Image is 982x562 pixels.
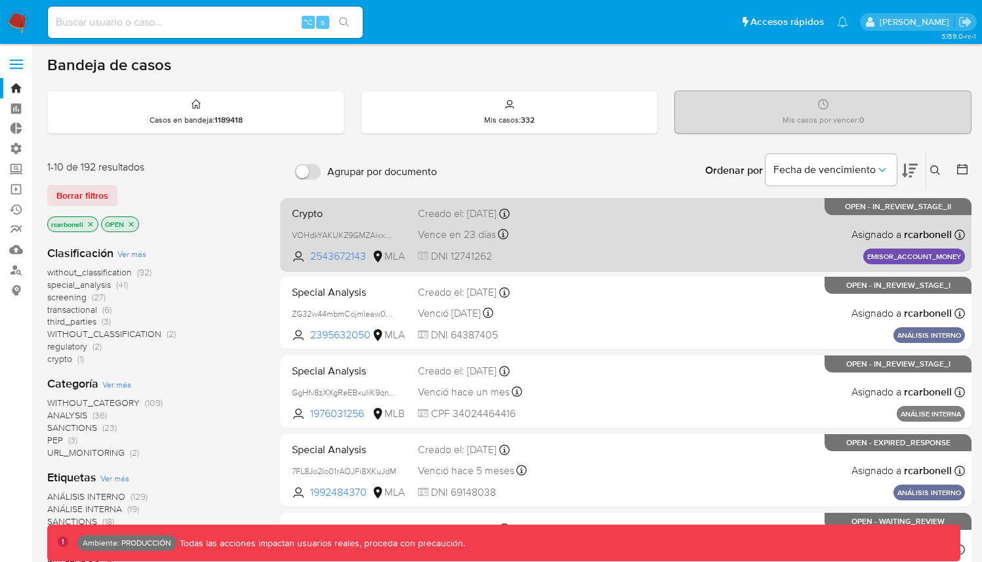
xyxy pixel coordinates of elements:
[750,15,824,29] span: Accesos rápidos
[303,16,313,28] span: ⌥
[176,537,465,550] p: Todas las acciones impactan usuarios reales, proceda con precaución.
[83,540,171,546] p: Ambiente: PRODUCCIÓN
[880,16,954,28] p: ramiro.carbonell@mercadolibre.com.co
[958,15,972,29] a: Salir
[837,16,848,28] a: Notificaciones
[321,16,325,28] span: s
[331,13,358,31] button: search-icon
[48,14,363,31] input: Buscar usuario o caso...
